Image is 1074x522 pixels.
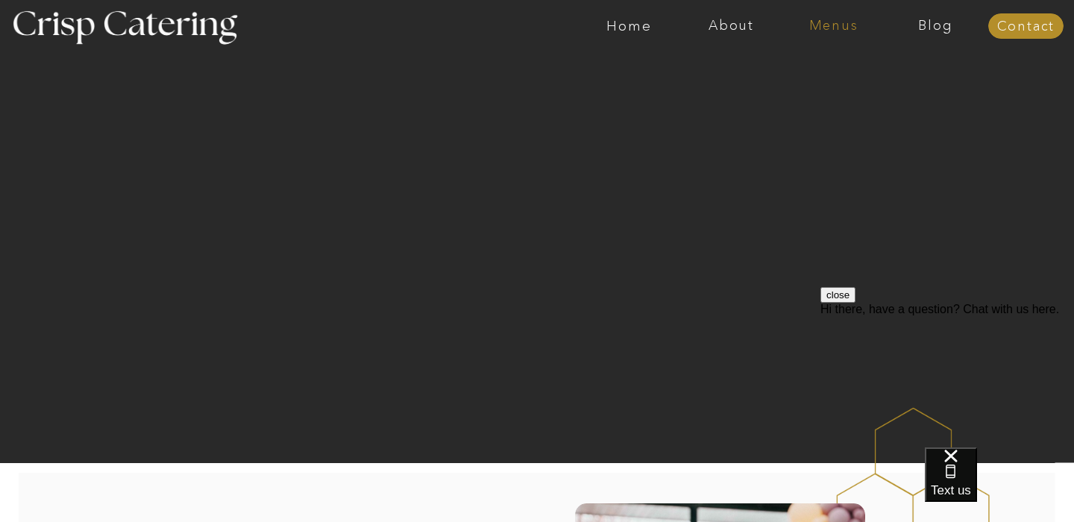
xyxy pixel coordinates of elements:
iframe: podium webchat widget bubble [925,447,1074,522]
iframe: podium webchat widget prompt [820,287,1074,466]
a: About [680,19,782,34]
a: Menus [782,19,885,34]
a: Contact [988,19,1064,34]
a: Blog [885,19,987,34]
a: Home [578,19,680,34]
